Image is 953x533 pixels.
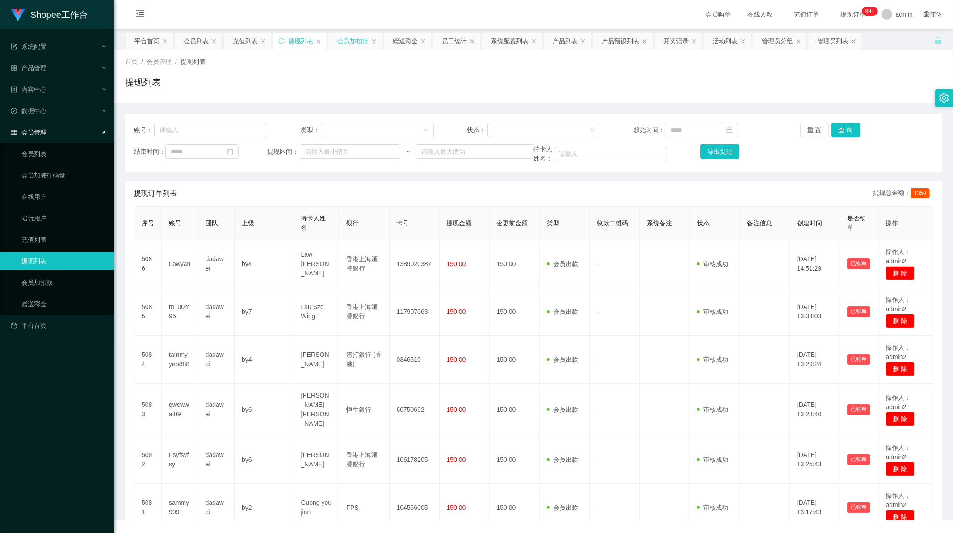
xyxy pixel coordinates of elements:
div: 充值列表 [233,33,258,50]
td: Law [PERSON_NAME] [294,240,340,288]
td: 1389020387 [390,240,440,288]
div: 活动列表 [713,33,738,50]
i: 图标: profile [11,86,17,93]
span: 审核成功 [697,356,728,363]
span: 会员出款 [547,504,578,511]
a: 充值列表 [21,231,107,249]
button: 删 除 [886,266,915,280]
span: 会员出款 [547,308,578,315]
a: 会员列表 [21,145,107,163]
span: 提现订单列表 [134,188,177,199]
i: 图标: form [11,43,17,50]
i: 图标: close [470,39,475,44]
button: 查 询 [831,123,860,137]
td: 恒生銀行 [339,384,389,436]
i: 图标: close [371,39,377,44]
span: 150.00 [447,504,466,511]
span: ~ [400,147,416,157]
i: 图标: close [642,39,647,44]
td: [DATE] 13:28:40 [790,384,840,436]
button: 重 置 [800,123,829,137]
i: 图标: close [420,39,426,44]
span: - [597,308,599,315]
span: 审核成功 [697,406,728,413]
td: [DATE] 13:33:03 [790,288,840,336]
span: 150.00 [447,356,466,363]
td: [DATE] 13:29:24 [790,336,840,384]
button: 已锁单 [847,306,870,317]
i: 图标: down [423,127,428,134]
div: 管理员列表 [817,33,848,50]
td: 渣打銀行 (香港) [339,336,389,384]
a: Shopee工作台 [11,11,88,18]
td: by7 [235,288,294,336]
button: 删 除 [886,510,915,524]
td: dadawei [198,484,235,532]
td: 5086 [134,240,162,288]
button: 删 除 [886,314,915,328]
td: [DATE] 13:17:43 [790,484,840,532]
td: 香港上海滙豐銀行 [339,240,389,288]
div: 产品列表 [553,33,578,50]
td: [PERSON_NAME] [PERSON_NAME] [294,384,340,436]
td: 150.00 [490,288,540,336]
span: 账号 [169,220,181,227]
a: 赠送彩金 [21,295,107,313]
span: / [175,58,177,65]
a: 会员加减打码量 [21,166,107,184]
span: 银行 [346,220,359,227]
span: 数据中心 [11,107,46,114]
div: 2021 [122,500,946,509]
span: 审核成功 [697,504,728,511]
i: 图标: close [740,39,746,44]
i: 图标: close [851,39,856,44]
span: 操作人：admin2 [886,444,911,461]
td: 150.00 [490,436,540,484]
td: by4 [235,336,294,384]
input: 请输入 [554,147,667,161]
span: 系统备注 [647,220,672,227]
button: 导出提现 [700,144,739,159]
span: - [597,406,599,413]
td: by2 [235,484,294,532]
a: 图标: dashboard平台首页 [11,317,107,334]
button: 删 除 [886,412,915,426]
td: 香港上海滙豐銀行 [339,288,389,336]
span: 操作 [886,220,898,227]
td: Lawyan [162,240,198,288]
span: 提现列表 [181,58,206,65]
div: 会员加扣款 [337,33,369,50]
button: 已锁单 [847,258,870,269]
div: 会员列表 [184,33,209,50]
span: 上级 [242,220,254,227]
span: 状态： [467,126,487,135]
span: 团队 [206,220,218,227]
td: 5081 [134,484,162,532]
span: 提现区间： [267,147,300,157]
td: FPS [339,484,389,532]
span: 审核成功 [697,260,728,267]
span: - [597,356,599,363]
span: 150.00 [447,308,466,315]
td: 香港上海滙豐銀行 [339,436,389,484]
button: 删 除 [886,462,915,476]
td: 150.00 [490,336,540,384]
i: 图标: setting [939,93,949,103]
td: Guong you jian [294,484,340,532]
span: 提现金额 [447,220,472,227]
i: 图标: close [260,39,266,44]
i: 图标: calendar [726,127,733,133]
td: Lau Sze Wing [294,288,340,336]
i: 图标: close [691,39,697,44]
span: 会员出款 [547,456,578,463]
span: 充值订单 [789,11,823,17]
input: 请输入最大值为 [416,144,533,159]
td: 60750692 [390,384,440,436]
span: 1350 [911,188,930,198]
span: - [597,504,599,511]
span: 150.00 [447,260,466,267]
a: 提现列表 [21,252,107,270]
span: 审核成功 [697,456,728,463]
span: 状态 [697,220,710,227]
td: 5083 [134,384,162,436]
